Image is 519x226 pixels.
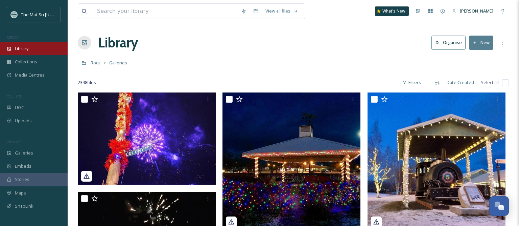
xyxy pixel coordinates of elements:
button: New [469,36,493,49]
a: Organise [431,36,469,49]
span: SnapLink [15,203,33,209]
img: Social_thumbnail.png [11,11,18,18]
span: MEDIA [7,35,19,40]
span: UGC [15,104,24,111]
span: Galleries [109,60,127,66]
span: Root [91,60,100,66]
span: [PERSON_NAME] [460,8,493,14]
span: 2348 file s [78,79,96,86]
span: Media Centres [15,72,45,78]
span: WIDGETS [7,139,22,144]
span: Maps [15,190,26,196]
a: View all files [262,4,302,18]
span: The Mat-Su [US_STATE] [21,11,68,18]
span: COLLECT [7,94,21,99]
div: Filters [399,76,424,89]
button: Open Chat [489,196,509,216]
input: Search your library [94,4,238,19]
a: Galleries [109,59,127,67]
span: Uploads [15,118,32,124]
a: Library [98,33,138,53]
span: Galleries [15,150,33,156]
a: What's New [375,6,409,16]
a: [PERSON_NAME] [449,4,497,18]
span: Collections [15,59,37,65]
button: Organise [431,36,466,49]
span: Library [15,45,28,52]
img: ilovepalmeralaska_03242025_1383465577670954415_4144432658.jpg [78,93,216,185]
span: Select all [481,79,499,86]
span: Stories [15,176,29,183]
span: Embeds [15,163,31,169]
a: Root [91,59,100,67]
div: Date Created [443,76,477,89]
